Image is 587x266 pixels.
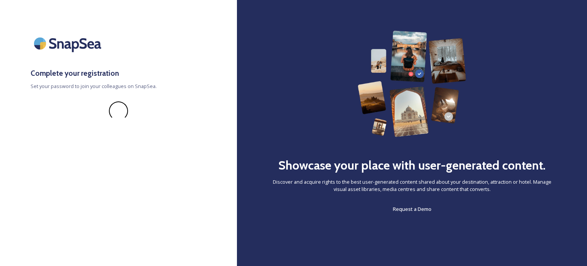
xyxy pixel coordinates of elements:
[358,31,466,137] img: 63b42ca75bacad526042e722_Group%20154-p-800.png
[393,206,431,212] span: Request a Demo
[268,178,556,193] span: Discover and acquire rights to the best user-generated content shared about your destination, att...
[278,156,546,175] h2: Showcase your place with user-generated content.
[31,68,206,79] h3: Complete your registration
[31,31,107,56] img: SnapSea Logo
[393,204,431,214] a: Request a Demo
[31,83,206,90] span: Set your password to join your colleagues on SnapSea.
